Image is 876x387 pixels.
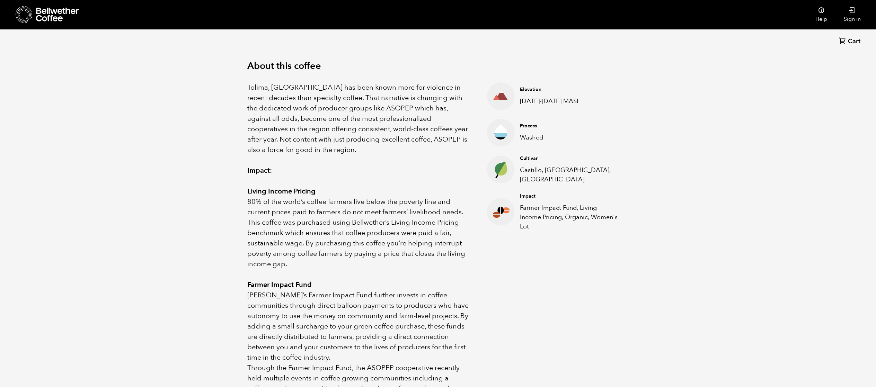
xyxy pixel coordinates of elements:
[248,82,470,155] p: Tolima, [GEOGRAPHIC_DATA] has been known more for violence in recent decades than specialty coffe...
[248,197,470,269] p: 80% of the world’s coffee farmers live below the poverty line and current prices paid to farmers ...
[248,280,312,289] strong: Farmer Impact Fund
[248,166,272,175] strong: Impact:
[520,123,618,129] h4: Process
[248,290,470,363] p: [PERSON_NAME]’s Farmer Impact Fund further invests in coffee communities through direct balloon p...
[248,187,316,196] strong: Living Income Pricing
[520,203,618,231] p: Farmer Impact Fund, Living Income Pricing, Organic, Women's Lot
[520,193,618,200] h4: Impact
[520,133,618,142] p: Washed
[839,37,862,46] a: Cart
[520,86,618,93] h4: Elevation
[520,97,618,106] p: [DATE]-[DATE] MASL
[248,61,629,72] h2: About this coffee
[848,37,860,46] span: Cart
[520,165,618,184] p: Castillo, [GEOGRAPHIC_DATA], [GEOGRAPHIC_DATA]
[520,155,618,162] h4: Cultivar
